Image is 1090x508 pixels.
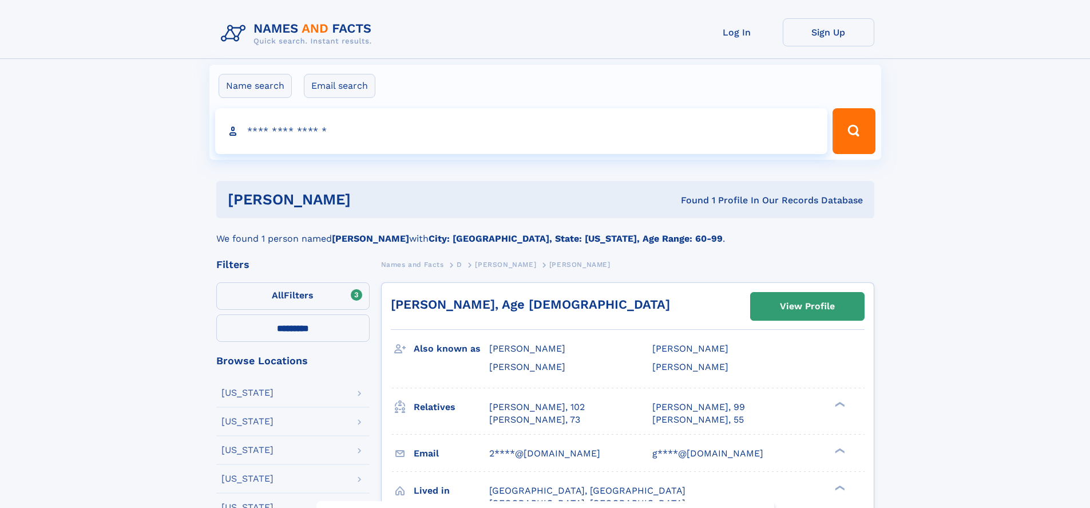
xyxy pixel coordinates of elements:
[391,297,670,312] a: [PERSON_NAME], Age [DEMOGRAPHIC_DATA]
[832,447,846,454] div: ❯
[489,343,565,354] span: [PERSON_NAME]
[489,361,565,372] span: [PERSON_NAME]
[414,481,489,501] h3: Lived in
[216,218,874,246] div: We found 1 person named with .
[429,233,723,244] b: City: [GEOGRAPHIC_DATA], State: [US_STATE], Age Range: 60-99
[652,343,728,354] span: [PERSON_NAME]
[414,339,489,359] h3: Also known as
[332,233,409,244] b: [PERSON_NAME]
[783,18,874,46] a: Sign Up
[652,401,745,414] a: [PERSON_NAME], 99
[272,290,284,301] span: All
[221,446,274,455] div: [US_STATE]
[219,74,292,98] label: Name search
[489,485,685,496] span: [GEOGRAPHIC_DATA], [GEOGRAPHIC_DATA]
[414,444,489,463] h3: Email
[833,108,875,154] button: Search Button
[215,108,828,154] input: search input
[457,261,462,269] span: D
[652,414,744,426] a: [PERSON_NAME], 55
[489,414,580,426] a: [PERSON_NAME], 73
[216,18,381,49] img: Logo Names and Facts
[832,484,846,491] div: ❯
[457,257,462,271] a: D
[751,293,864,320] a: View Profile
[216,356,370,366] div: Browse Locations
[304,74,375,98] label: Email search
[221,474,274,483] div: [US_STATE]
[652,361,728,372] span: [PERSON_NAME]
[221,388,274,397] div: [US_STATE]
[780,293,835,320] div: View Profile
[221,417,274,426] div: [US_STATE]
[414,397,489,417] h3: Relatives
[475,261,536,269] span: [PERSON_NAME]
[691,18,783,46] a: Log In
[216,259,370,270] div: Filters
[216,282,370,310] label: Filters
[516,194,863,207] div: Found 1 Profile In Our Records Database
[832,400,846,408] div: ❯
[475,257,536,271] a: [PERSON_NAME]
[228,192,516,207] h1: [PERSON_NAME]
[489,401,585,414] a: [PERSON_NAME], 102
[549,261,611,269] span: [PERSON_NAME]
[381,257,444,271] a: Names and Facts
